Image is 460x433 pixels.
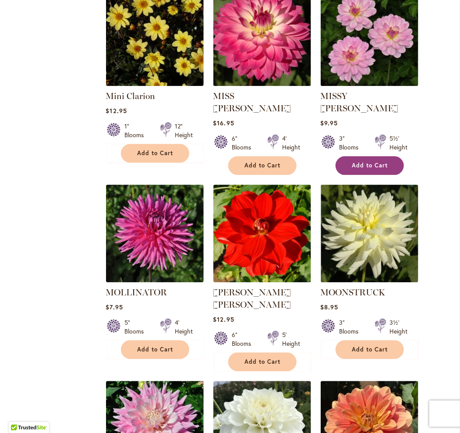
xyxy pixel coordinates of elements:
a: MISSY SUE [321,79,418,88]
a: MOLLINATOR [106,287,167,298]
button: Add to Cart [336,156,404,175]
span: Add to Cart [137,346,173,353]
img: MOLLY ANN [213,185,311,282]
span: Add to Cart [244,162,280,169]
a: Mini Clarion [106,91,156,101]
a: [PERSON_NAME] [PERSON_NAME] [213,287,291,310]
span: $7.95 [106,303,123,311]
div: 3" Blooms [340,318,364,336]
button: Add to Cart [228,352,297,371]
a: Mini Clarion [106,79,204,88]
span: $16.95 [213,119,234,127]
span: $12.95 [213,315,234,323]
div: 5½' Height [390,134,408,152]
div: 6" Blooms [232,134,257,152]
div: 1" Blooms [125,122,149,139]
span: $8.95 [321,303,339,311]
div: 12" Height [175,122,193,139]
div: 3" Blooms [340,134,364,152]
button: Add to Cart [228,156,297,175]
button: Add to Cart [121,144,189,163]
span: Add to Cart [137,149,173,157]
div: 4' Height [175,318,193,336]
a: MOLLINATOR [106,276,204,284]
div: 5" Blooms [125,318,149,336]
a: MOONSTRUCK [321,276,418,284]
img: MOONSTRUCK [321,185,418,282]
span: Add to Cart [352,346,388,353]
a: MOONSTRUCK [321,287,386,298]
span: Add to Cart [244,358,280,366]
span: Add to Cart [352,162,388,169]
button: Add to Cart [336,340,404,359]
span: $12.95 [106,106,127,115]
span: $9.95 [321,119,338,127]
button: Add to Cart [121,340,189,359]
a: MOLLY ANN [213,276,311,284]
div: 3½' Height [390,318,408,336]
div: 4' Height [283,134,301,152]
div: 5' Height [283,330,301,348]
a: MISS DELILAH [213,79,311,88]
a: MISSY [PERSON_NAME] [321,91,399,114]
a: MISS [PERSON_NAME] [213,91,291,114]
div: 6" Blooms [232,330,257,348]
iframe: Launch Accessibility Center [7,402,31,426]
img: MOLLINATOR [106,185,204,282]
